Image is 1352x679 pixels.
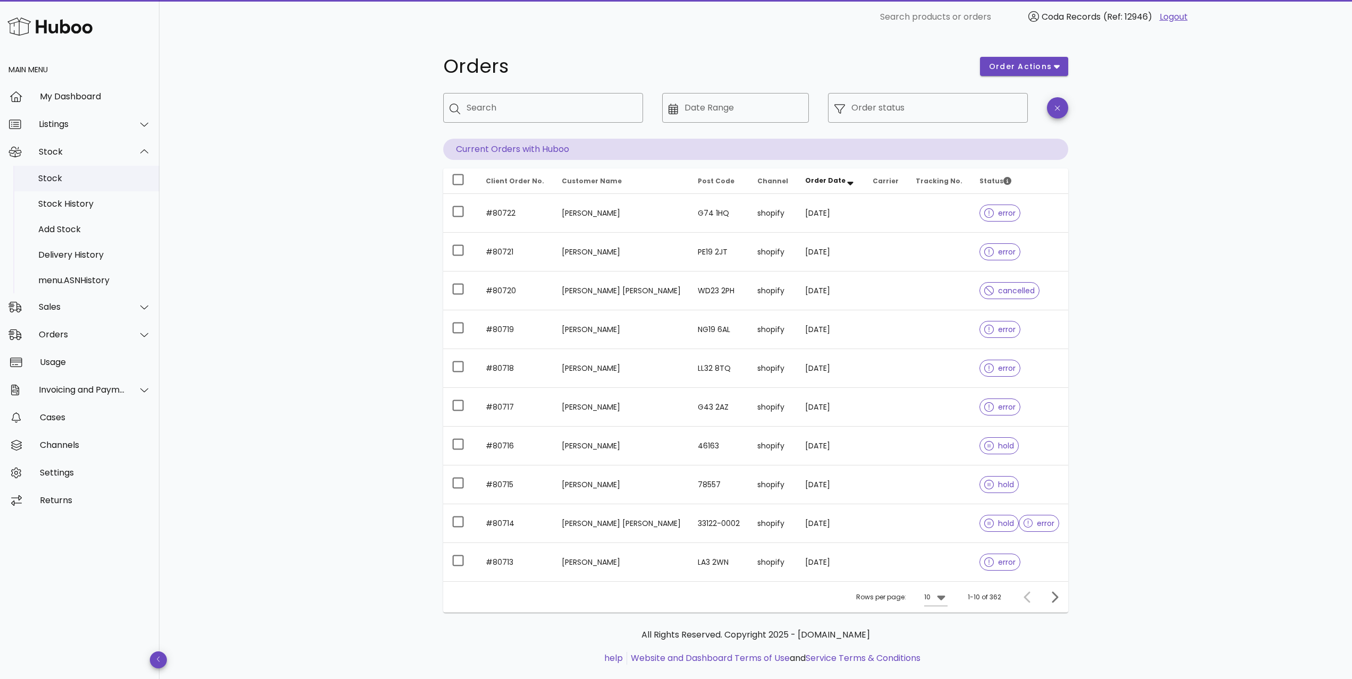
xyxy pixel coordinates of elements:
td: [DATE] [797,310,864,349]
td: shopify [749,271,797,310]
th: Client Order No. [477,168,553,194]
td: 33122-0002 [689,504,748,543]
td: [PERSON_NAME] [553,543,690,581]
div: Stock [38,173,151,183]
a: Service Terms & Conditions [806,652,920,664]
td: shopify [749,388,797,427]
th: Customer Name [553,168,690,194]
span: Client Order No. [486,176,544,185]
h1: Orders [443,57,967,76]
a: help [604,652,623,664]
td: G74 1HQ [689,194,748,233]
td: [DATE] [797,504,864,543]
td: [DATE] [797,388,864,427]
span: order actions [988,61,1052,72]
a: Logout [1160,11,1188,23]
td: #80715 [477,465,553,504]
td: shopify [749,465,797,504]
span: hold [984,442,1014,449]
td: [PERSON_NAME] [553,310,690,349]
div: Delivery History [38,250,151,260]
li: and [627,652,920,665]
td: #80722 [477,194,553,233]
span: Channel [757,176,788,185]
th: Post Code [689,168,748,194]
div: 10 [924,592,931,602]
td: #80718 [477,349,553,388]
td: [PERSON_NAME] [553,349,690,388]
td: G43 2AZ [689,388,748,427]
span: error [984,558,1016,566]
td: [DATE] [797,465,864,504]
div: 1-10 of 362 [968,592,1001,602]
p: Current Orders with Huboo [443,139,1068,160]
td: NG19 6AL [689,310,748,349]
td: shopify [749,349,797,388]
td: PE19 2JT [689,233,748,271]
td: #80716 [477,427,553,465]
td: [DATE] [797,543,864,581]
p: All Rights Reserved. Copyright 2025 - [DOMAIN_NAME] [452,629,1060,641]
span: error [984,364,1016,372]
td: [PERSON_NAME] [553,194,690,233]
th: Carrier [864,168,907,194]
td: LA3 2WN [689,543,748,581]
td: #80714 [477,504,553,543]
td: [DATE] [797,271,864,310]
div: Add Stock [38,224,151,234]
td: shopify [749,310,797,349]
td: #80721 [477,233,553,271]
span: error [1024,520,1055,527]
td: [DATE] [797,194,864,233]
td: [PERSON_NAME] [553,427,690,465]
button: order actions [980,57,1068,76]
td: #80719 [477,310,553,349]
td: 78557 [689,465,748,504]
span: Tracking No. [916,176,962,185]
th: Status [971,168,1068,194]
div: Sales [39,302,125,312]
a: Website and Dashboard Terms of Use [631,652,790,664]
td: [DATE] [797,233,864,271]
td: WD23 2PH [689,271,748,310]
span: cancelled [984,287,1035,294]
div: Cases [40,412,151,422]
td: [DATE] [797,349,864,388]
td: #80713 [477,543,553,581]
span: hold [984,520,1014,527]
div: menu.ASNHistory [38,275,151,285]
div: Stock [39,147,125,157]
td: [PERSON_NAME] [PERSON_NAME] [553,271,690,310]
span: Status [979,176,1011,185]
td: shopify [749,194,797,233]
div: Channels [40,440,151,450]
td: [PERSON_NAME] [PERSON_NAME] [553,504,690,543]
span: (Ref: 12946) [1103,11,1152,23]
button: Next page [1045,588,1064,607]
span: Post Code [698,176,734,185]
span: error [984,403,1016,411]
div: 10Rows per page: [924,589,948,606]
td: 46163 [689,427,748,465]
td: shopify [749,504,797,543]
td: [PERSON_NAME] [553,388,690,427]
span: hold [984,481,1014,488]
img: Huboo Logo [7,15,92,38]
div: Listings [39,119,125,129]
span: Order Date [805,176,846,185]
th: Order Date: Sorted descending. Activate to remove sorting. [797,168,864,194]
td: [PERSON_NAME] [553,233,690,271]
span: Carrier [873,176,899,185]
td: #80720 [477,271,553,310]
th: Channel [749,168,797,194]
td: [PERSON_NAME] [553,465,690,504]
span: error [984,326,1016,333]
td: shopify [749,427,797,465]
span: error [984,209,1016,217]
div: Stock History [38,199,151,209]
span: Coda Records [1042,11,1101,23]
td: #80717 [477,388,553,427]
th: Tracking No. [907,168,971,194]
div: Returns [40,495,151,505]
span: Customer Name [562,176,622,185]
